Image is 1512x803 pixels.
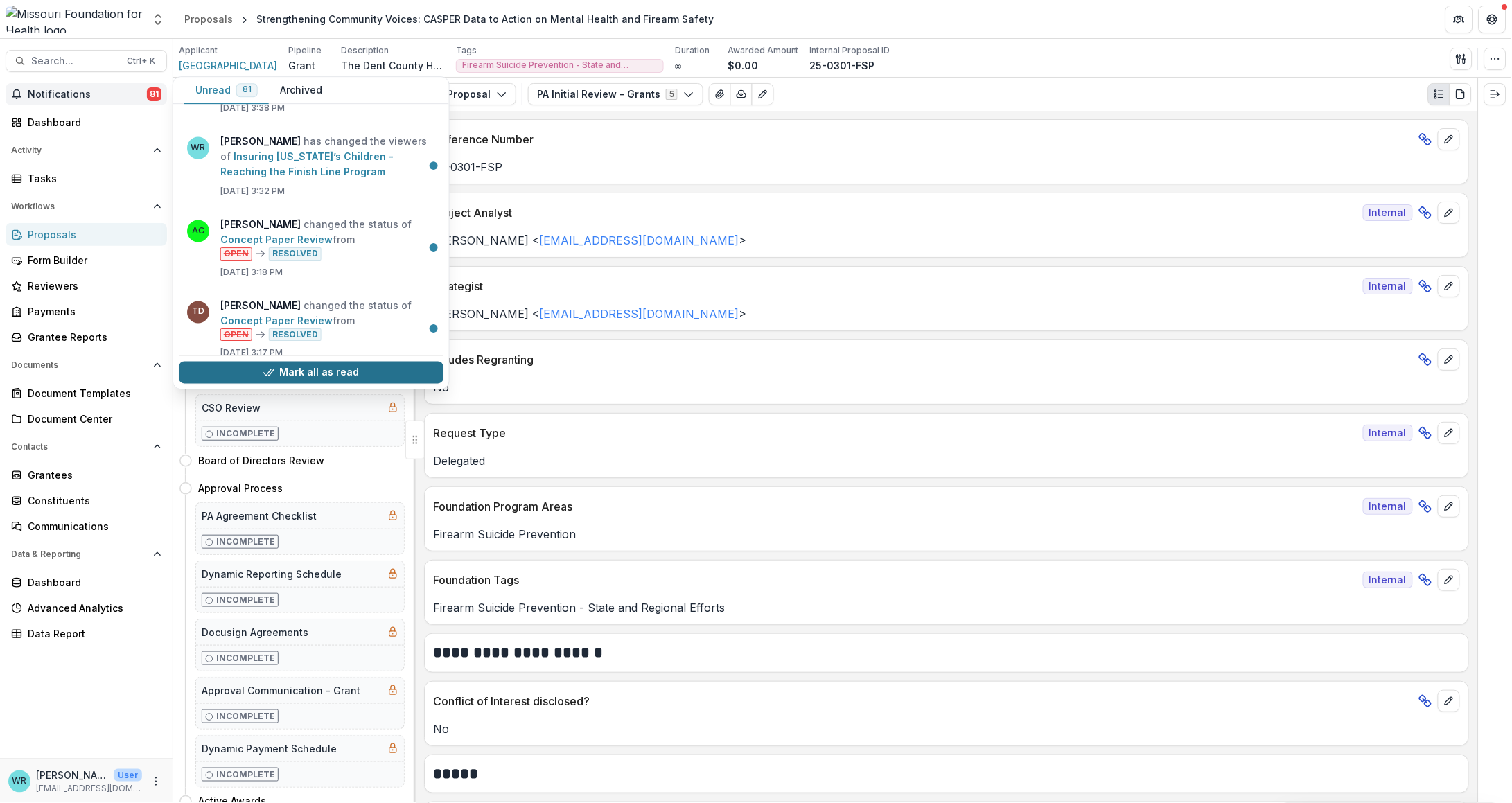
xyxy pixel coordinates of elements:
div: Proposals [28,227,156,242]
p: Grant [288,58,315,73]
div: Dashboard [28,115,156,130]
span: Internal [1363,278,1413,294]
p: Request Type [433,425,1357,441]
span: Activity [11,145,148,155]
button: edit [1438,128,1460,150]
p: Internal Proposal ID [810,44,890,57]
button: Open Activity [6,139,167,161]
a: Proposals [179,9,238,29]
div: Payments [28,304,156,319]
p: Conflict of Interest disclosed? [433,693,1413,709]
span: Data & Reporting [11,549,148,559]
a: [EMAIL_ADDRESS][DOMAIN_NAME] [539,233,739,247]
button: Edit as form [752,83,774,105]
h4: Board of Directors Review [198,453,324,468]
p: [PERSON_NAME] [36,768,108,782]
div: Wendy Rohrbach [12,777,27,786]
a: Form Builder [6,249,167,272]
button: edit [1438,348,1460,371]
p: [PERSON_NAME] < > [433,306,1460,322]
button: View Attached Files [709,83,731,105]
div: Grantee Reports [28,330,156,344]
p: Awarded Amount [728,44,799,57]
a: Concept Paper Review [220,315,333,326]
p: [EMAIL_ADDRESS][DOMAIN_NAME] [36,782,142,795]
p: Description [341,44,389,57]
p: Project Analyst [433,204,1357,221]
button: PA Initial Review - Grants5 [528,83,703,105]
h4: Approval Process [198,481,283,495]
a: Communications [6,515,167,538]
p: Tags [456,44,477,57]
a: Data Report [6,622,167,645]
div: Communications [28,519,156,533]
p: Firearm Suicide Prevention - State and Regional Efforts [433,599,1460,616]
a: Advanced Analytics [6,597,167,619]
button: edit [1438,569,1460,591]
span: Internal [1363,204,1413,221]
a: Dashboard [6,111,167,134]
p: User [114,769,142,782]
button: edit [1438,275,1460,297]
div: Document Templates [28,386,156,400]
button: Open entity switcher [148,6,168,33]
button: PDF view [1450,83,1472,105]
div: Dashboard [28,575,156,590]
button: Proposal [421,83,516,105]
button: edit [1438,690,1460,712]
div: Strengthening Community Voices: CASPER Data to Action on Mental Health and Firearm Safety [256,12,714,26]
img: Missouri Foundation for Health logo [6,6,143,33]
a: [GEOGRAPHIC_DATA] [179,58,277,73]
h5: Docusign Agreements [202,625,308,639]
button: Open Documents [6,354,167,376]
p: No [433,379,1460,396]
span: Internal [1363,498,1413,515]
p: changed the status of from [220,298,435,342]
nav: breadcrumb [179,9,719,29]
button: Get Help [1479,6,1506,33]
p: Incomplete [216,710,275,723]
button: More [148,773,164,790]
p: changed the status of from [220,217,435,261]
button: Plaintext view [1428,83,1450,105]
h5: PA Agreement Checklist [202,509,317,523]
button: edit [1438,422,1460,444]
a: Grantee Reports [6,326,167,348]
a: Insuring [US_STATE]’s Children - Reaching the Finish Line Program [220,150,394,177]
p: Incudes Regranting [433,351,1413,368]
p: Incomplete [216,536,275,548]
h5: CSO Review [202,400,261,415]
button: Search... [6,50,167,72]
span: Workflows [11,202,148,211]
h5: Approval Communication - Grant [202,683,360,698]
a: Concept Paper Review [220,233,333,245]
p: Strategist [433,278,1357,294]
div: Data Report [28,626,156,641]
h5: Dynamic Payment Schedule [202,741,337,756]
a: Proposals [6,223,167,246]
p: $0.00 [728,58,758,73]
div: Form Builder [28,253,156,267]
p: Reference Number [433,131,1413,148]
p: 25-0301-FSP [433,159,1460,175]
button: Open Workflows [6,195,167,218]
a: Document Templates [6,382,167,405]
button: edit [1438,202,1460,224]
button: Notifications81 [6,83,167,105]
span: Documents [11,360,148,370]
div: Ctrl + K [124,53,158,69]
p: Pipeline [288,44,322,57]
p: Incomplete [216,427,275,440]
button: Unread [184,77,269,104]
button: Open Data & Reporting [6,543,167,565]
span: Firearm Suicide Prevention - State and Regional Efforts [462,60,658,70]
a: Reviewers [6,274,167,297]
div: Reviewers [28,279,156,293]
p: Foundation Tags [433,572,1357,588]
button: Archived [269,77,333,104]
span: Internal [1363,572,1413,588]
p: Delegated [433,452,1460,469]
span: 81 [147,87,161,101]
a: Document Center [6,407,167,430]
div: Proposals [184,12,233,26]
